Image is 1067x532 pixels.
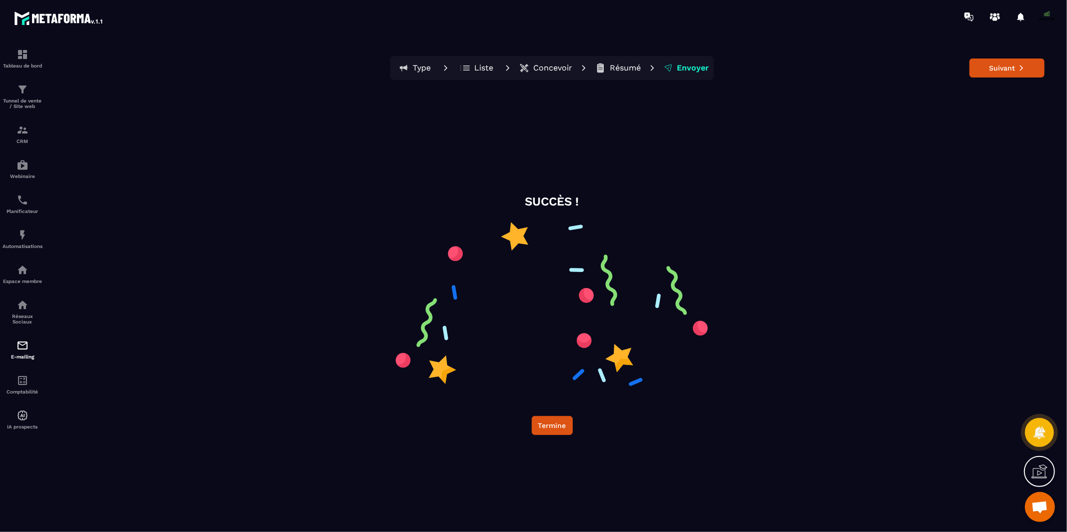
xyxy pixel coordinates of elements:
button: Résumé [592,58,644,78]
p: IA prospects [3,424,43,429]
p: E-mailing [3,354,43,359]
button: Termine [532,416,573,435]
a: social-networksocial-networkRéseaux Sociaux [3,291,43,332]
img: automations [17,159,29,171]
img: formation [17,83,29,95]
a: Ouvrir le chat [1025,492,1055,522]
p: Planificateur [3,208,43,214]
p: Automatisations [3,243,43,249]
p: Comptabilité [3,389,43,394]
img: formation [17,124,29,136]
button: Envoyer [661,58,712,78]
p: Concevoir [533,63,572,73]
img: automations [17,229,29,241]
button: Type [392,58,437,78]
a: formationformationTableau de bord [3,41,43,76]
button: Concevoir [516,58,575,78]
p: Espace membre [3,278,43,284]
button: Liste [454,58,499,78]
button: Suivant [969,58,1044,77]
p: Résumé [610,63,641,73]
p: SUCCÈS ! [525,193,579,210]
a: emailemailE-mailing [3,332,43,367]
p: Liste [475,63,494,73]
p: Type [413,63,431,73]
img: accountant [17,374,29,386]
p: Envoyer [677,63,709,73]
a: automationsautomationsAutomatisations [3,221,43,256]
img: automations [17,409,29,421]
img: email [17,339,29,351]
p: Tunnel de vente / Site web [3,98,43,109]
a: schedulerschedulerPlanificateur [3,186,43,221]
img: automations [17,264,29,276]
p: CRM [3,138,43,144]
a: formationformationCRM [3,116,43,151]
img: formation [17,48,29,60]
a: automationsautomationsWebinaire [3,151,43,186]
img: scheduler [17,194,29,206]
p: Réseaux Sociaux [3,313,43,324]
p: Webinaire [3,173,43,179]
a: formationformationTunnel de vente / Site web [3,76,43,116]
img: logo [14,9,104,27]
p: Tableau de bord [3,63,43,68]
img: social-network [17,299,29,311]
a: automationsautomationsEspace membre [3,256,43,291]
a: accountantaccountantComptabilité [3,367,43,402]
